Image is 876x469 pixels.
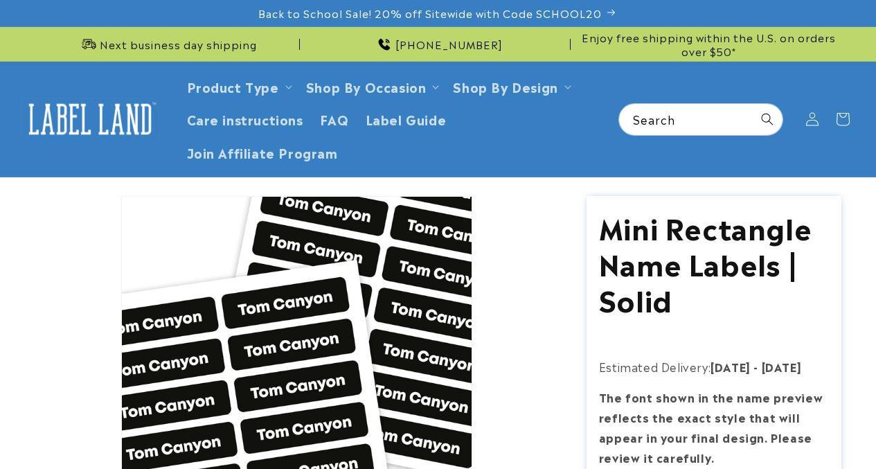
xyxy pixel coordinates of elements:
[576,30,841,57] span: Enjoy free shipping within the U.S. on orders over $50*
[395,37,503,51] span: [PHONE_NUMBER]
[312,103,357,135] a: FAQ
[710,358,751,375] strong: [DATE]
[187,111,303,127] span: Care instructions
[187,144,338,160] span: Join Affiliate Program
[599,209,830,317] h1: Mini Rectangle Name Labels | Solid
[179,103,312,135] a: Care instructions
[576,27,841,61] div: Announcement
[187,77,279,96] a: Product Type
[366,111,447,127] span: Label Guide
[320,111,349,127] span: FAQ
[179,136,346,168] a: Join Affiliate Program
[179,70,298,103] summary: Product Type
[258,6,602,20] span: Back to School Sale! 20% off Sitewide with Code SCHOOL20
[752,104,783,134] button: Search
[16,92,165,145] a: Label Land
[21,98,159,141] img: Label Land
[445,70,576,103] summary: Shop By Design
[453,77,557,96] a: Shop By Design
[357,103,455,135] a: Label Guide
[585,404,862,455] iframe: Gorgias Floating Chat
[753,358,758,375] strong: -
[305,27,571,61] div: Announcement
[100,37,257,51] span: Next business day shipping
[35,27,300,61] div: Announcement
[306,78,427,94] span: Shop By Occasion
[298,70,445,103] summary: Shop By Occasion
[599,389,823,465] strong: The font shown in the name preview reflects the exact style that will appear in your final design...
[599,357,830,377] p: Estimated Delivery:
[762,358,802,375] strong: [DATE]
